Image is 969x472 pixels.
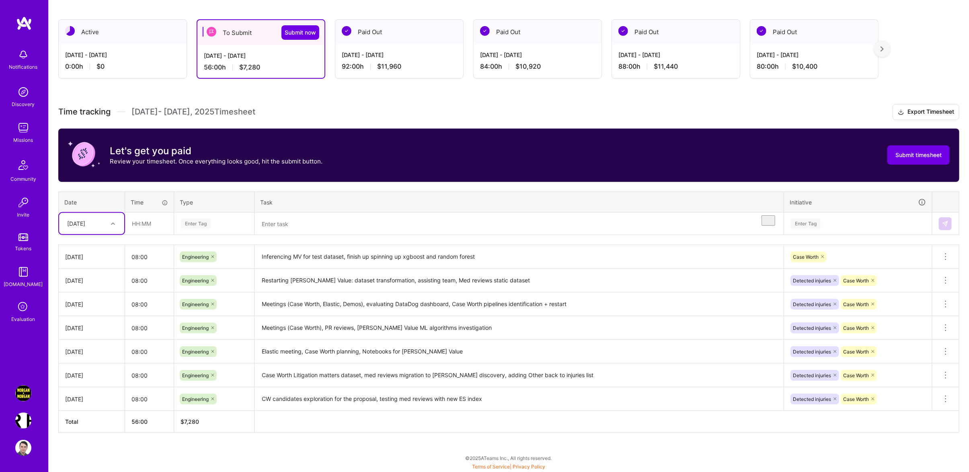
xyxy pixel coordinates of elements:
img: Paid Out [342,26,351,36]
span: Engineering [182,349,209,355]
div: [DOMAIN_NAME] [4,280,43,288]
input: HH:MM [125,388,174,410]
div: [DATE] [65,276,118,285]
button: Submit now [281,25,319,40]
div: [DATE] - [DATE] [480,51,595,59]
textarea: Case Worth Litigation matters dataset, med reviews migration to [PERSON_NAME] discovery, adding O... [255,364,783,386]
div: [DATE] - [DATE] [65,51,180,59]
span: Detected injuries [793,278,831,284]
img: Invite [15,194,31,210]
div: Evaluation [12,315,35,323]
img: Community [14,155,33,175]
span: Detected injuries [793,301,831,307]
div: [DATE] [65,371,118,380]
img: discovery [15,84,31,100]
h3: Let's get you paid [110,145,322,157]
span: Case Worth [843,396,869,402]
th: Type [174,192,255,213]
input: HH:MM [125,213,173,234]
span: Detected injuries [793,396,831,402]
span: $7,280 [239,63,260,72]
img: guide book [15,264,31,280]
a: Terms of Service [472,464,510,470]
div: [DATE] [67,219,85,228]
span: | [472,464,545,470]
a: User Avatar [13,440,33,456]
span: Engineering [182,301,209,307]
img: Paid Out [757,26,766,36]
span: Detected injuries [793,372,831,378]
input: HH:MM [125,341,174,362]
div: Tokens [15,244,32,253]
div: © 2025 ATeams Inc., All rights reserved. [48,448,969,468]
span: Engineering [182,372,209,378]
span: Engineering [182,396,209,402]
img: tokens [18,233,28,241]
img: User Avatar [15,440,31,456]
span: Case Worth [843,278,869,284]
div: Notifications [9,63,38,71]
div: [DATE] [65,395,118,403]
span: Detected injuries [793,349,831,355]
a: Morgan & Morgan Case Value Prediction Tool [13,385,33,401]
span: Engineering [182,325,209,331]
th: Date [59,192,125,213]
div: [DATE] - [DATE] [618,51,733,59]
img: Paid Out [480,26,490,36]
span: $11,440 [654,62,678,71]
textarea: Meetings (Case Worth, Elastic, Demos), evaluating DataDog dashboard, Case Worth pipelines identif... [255,293,783,315]
div: Active [59,20,187,44]
textarea: To enrich screen reader interactions, please activate Accessibility in Grammarly extension settings [255,213,783,235]
div: Paid Out [474,20,602,44]
img: Morgan & Morgan Case Value Prediction Tool [15,385,31,401]
div: [DATE] - [DATE] [342,51,457,59]
a: Terr.ai: Building an Innovative Real Estate Platform [13,413,33,429]
div: Missions [14,136,33,144]
div: Time [131,198,168,206]
img: Terr.ai: Building an Innovative Real Estate Platform [15,413,31,429]
img: coin [68,138,100,170]
i: icon Download [898,108,904,116]
div: Paid Out [750,20,878,44]
textarea: Inferencing MV for test dataset, finish up spinning up xgboost and random forest [255,246,783,268]
span: Case Worth [793,254,819,260]
span: Submit now [285,29,316,37]
input: HH:MM [125,294,174,315]
span: Engineering [182,254,209,260]
input: HH:MM [125,317,174,339]
span: Case Worth [843,349,869,355]
textarea: CW candidates exploration for the proposal, testing med reviews with new ES index [255,388,783,410]
div: To Submit [197,20,324,45]
div: Paid Out [335,20,463,44]
div: 56:00 h [204,63,318,72]
span: $10,920 [515,62,541,71]
div: Enter Tag [791,217,821,230]
input: HH:MM [125,270,174,291]
span: Time tracking [58,107,111,117]
img: Submit [942,221,948,227]
div: Paid Out [612,20,740,44]
button: Export Timesheet [893,104,959,120]
div: [DATE] - [DATE] [204,51,318,60]
span: $0 [96,62,105,71]
span: $11,960 [377,62,401,71]
img: teamwork [15,120,31,136]
div: 80:00 h [757,62,872,71]
img: logo [16,16,32,31]
span: $10,400 [792,62,817,71]
span: Case Worth [843,372,869,378]
div: 92:00 h [342,62,457,71]
i: icon Chevron [111,222,115,226]
textarea: Elastic meeting, Case Worth planning, Notebooks for [PERSON_NAME] Value [255,341,783,363]
div: Invite [17,210,30,219]
img: Paid Out [618,26,628,36]
th: 56:00 [125,411,174,433]
div: Initiative [790,198,926,207]
span: Detected injuries [793,325,831,331]
div: 88:00 h [618,62,733,71]
img: Active [65,26,75,36]
div: Discovery [12,100,35,108]
input: HH:MM [125,246,174,268]
div: 0:00 h [65,62,180,71]
div: [DATE] [65,300,118,309]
